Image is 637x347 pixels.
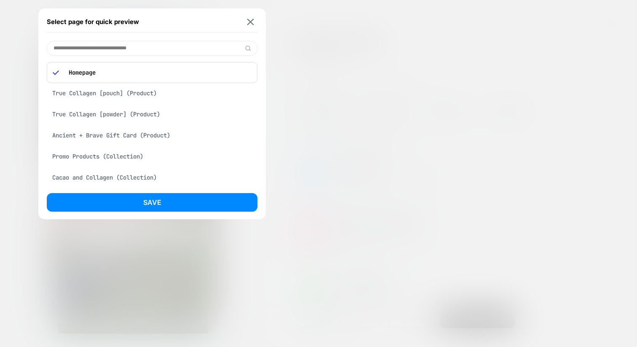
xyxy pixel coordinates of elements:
img: edit [245,45,251,51]
button: Save [47,193,257,212]
div: Promo Products (Collection) [47,148,257,164]
img: close [247,19,254,25]
div: Ancient + Brave Gift Card (Product) [47,127,257,143]
div: Cacao and Collagen (Collection) [47,169,257,186]
span: Select page for quick preview [47,18,139,26]
div: True Collagen [powder] (Product) [47,106,257,122]
img: blue checkmark [53,70,59,76]
p: Homepage [64,69,252,76]
div: True Collagen [pouch] (Product) [47,85,257,101]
